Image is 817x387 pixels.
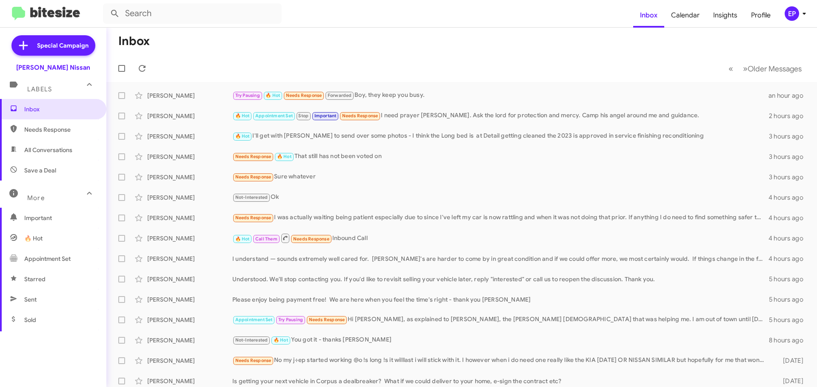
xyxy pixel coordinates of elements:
span: All Conversations [24,146,72,154]
div: Ok [232,192,768,202]
div: 3 hours ago [769,153,810,161]
div: [PERSON_NAME] [147,234,232,243]
div: [PERSON_NAME] [147,112,232,120]
a: Special Campaign [11,35,95,56]
div: Sure whatever [232,172,769,182]
a: Inbox [633,3,664,28]
span: « [728,63,733,74]
span: Needs Response [235,174,271,180]
span: Older Messages [748,64,802,73]
span: Needs Response [309,317,345,322]
span: Needs Response [235,154,271,159]
div: 4 hours ago [768,193,810,202]
span: Appointment Set [235,317,273,322]
div: [PERSON_NAME] [147,254,232,263]
span: Stop [298,113,309,119]
div: No my j÷ep started working @o !s long !s it willlast i will stick with it. I however when i do ne... [232,356,769,365]
span: Needs Response [293,236,329,242]
a: Profile [744,3,777,28]
div: 2 hours ago [769,112,810,120]
div: 3 hours ago [769,132,810,141]
div: [DATE] [769,356,810,365]
div: [PERSON_NAME] [147,336,232,345]
div: That still has not been voted on [232,152,769,161]
div: Is getting your next vehicle in Corpus a dealbreaker? What if we could deliver to your home, e-si... [232,377,769,385]
div: 4 hours ago [768,234,810,243]
div: Inbound Call [232,233,768,243]
span: Labels [27,85,52,93]
span: Call Them [255,236,277,242]
span: Not-Interested [235,337,268,343]
span: Needs Response [235,358,271,363]
div: I understand — sounds extremely well cared for. [PERSON_NAME]'s are harder to come by in great co... [232,254,768,263]
div: an hour ago [768,91,810,100]
a: Calendar [664,3,706,28]
div: 3 hours ago [769,173,810,181]
span: 🔥 Hot [266,93,280,98]
span: 🔥 Hot [274,337,288,343]
span: 🔥 Hot [235,113,250,119]
span: Important [24,214,97,222]
span: Sold [24,316,36,324]
div: 4 hours ago [768,214,810,222]
a: Insights [706,3,744,28]
span: 🔥 Hot [24,234,43,243]
div: [PERSON_NAME] [147,275,232,283]
div: Hi [PERSON_NAME], as explained to [PERSON_NAME], the [PERSON_NAME] [DEMOGRAPHIC_DATA] that was he... [232,315,769,325]
span: Not-Interested [235,195,268,200]
div: EP [785,6,799,21]
div: You got it - thanks [PERSON_NAME] [232,335,769,345]
div: Understood. We'll stop contacting you. If you'd like to revisit selling your vehicle later, reply... [232,275,769,283]
span: 🔥 Hot [235,133,250,139]
span: Starred [24,275,46,283]
div: [PERSON_NAME] [147,193,232,202]
span: » [743,63,748,74]
span: Appointment Set [24,254,71,263]
span: Sent [24,295,37,304]
button: Next [738,60,807,77]
div: [PERSON_NAME] [147,356,232,365]
span: Needs Response [342,113,378,119]
div: [PERSON_NAME] [147,173,232,181]
span: Special Campaign [37,41,89,50]
button: Previous [723,60,738,77]
div: [PERSON_NAME] [147,153,232,161]
input: Search [103,3,282,24]
span: Save a Deal [24,166,56,175]
span: Try Pausing [235,93,260,98]
div: Please enjoy being payment free! We are here when you feel the time's right - thank you [PERSON_N... [232,295,769,304]
span: Inbox [24,105,97,113]
nav: Page navigation example [724,60,807,77]
span: Needs Response [24,125,97,134]
div: [PERSON_NAME] [147,316,232,324]
span: 🔥 Hot [235,236,250,242]
span: Needs Response [286,93,322,98]
div: [PERSON_NAME] Nissan [16,63,90,72]
div: [PERSON_NAME] [147,295,232,304]
div: [PERSON_NAME] [147,214,232,222]
div: [PERSON_NAME] [147,91,232,100]
div: I need prayer [PERSON_NAME]. Ask the lord for protection and mercy. Camp his angel around me and ... [232,111,769,121]
div: Boy, they keep you busy. [232,90,768,100]
div: [PERSON_NAME] [147,132,232,141]
div: 5 hours ago [769,275,810,283]
span: More [27,194,45,202]
span: 🔥 Hot [277,154,291,159]
button: EP [777,6,808,21]
div: [DATE] [769,377,810,385]
div: 5 hours ago [769,295,810,304]
div: 4 hours ago [768,254,810,263]
span: Important [314,113,337,119]
span: Needs Response [235,215,271,220]
div: I'll get with [PERSON_NAME] to send over some photos - I think the Long bed is at Detail getting ... [232,131,769,141]
div: 8 hours ago [769,336,810,345]
h1: Inbox [118,34,150,48]
span: Try Pausing [278,317,303,322]
div: I was actually waiting being patient especially due to since I've left my car is now rattling and... [232,213,768,223]
span: Forwarded [326,92,354,100]
div: [PERSON_NAME] [147,377,232,385]
div: 5 hours ago [769,316,810,324]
